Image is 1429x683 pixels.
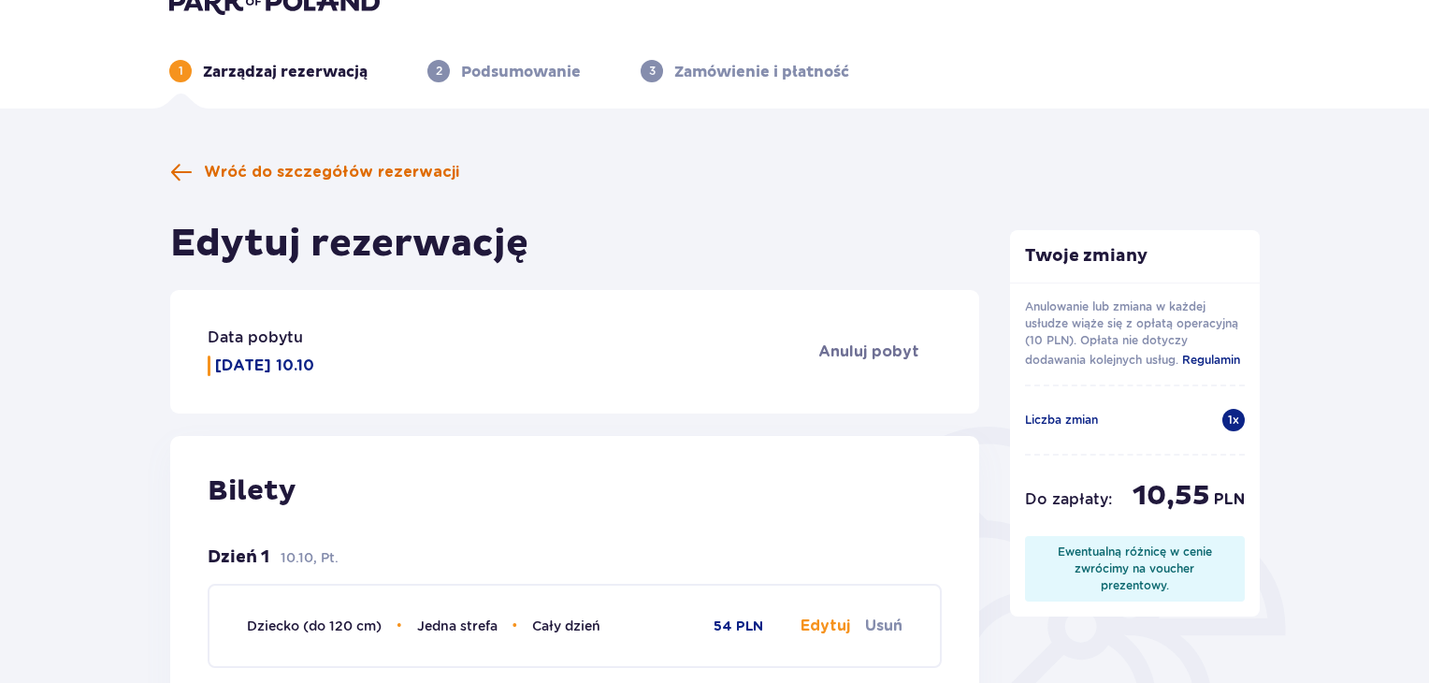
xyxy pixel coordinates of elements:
span: 10,55 [1133,478,1210,514]
div: 1 x [1222,409,1245,431]
span: • [397,617,402,635]
span: Anuluj pobyt [818,341,919,362]
span: Wróć do szczegółów rezerwacji [204,162,459,182]
div: 2Podsumowanie [427,60,581,82]
div: 1Zarządzaj rezerwacją [169,60,368,82]
div: 3Zamówienie i płatność [641,60,849,82]
p: Podsumowanie [461,62,581,82]
p: Liczba zmian [1025,412,1098,429]
p: 10.10, Pt. [281,548,339,567]
p: 2 [436,63,442,80]
span: Jedna strefa [417,618,498,633]
p: Anulowanie lub zmiana w każdej usłudze wiąże się z opłatą operacyjną (10 PLN). Opłata nie dotyczy... [1025,298,1246,370]
span: PLN [1214,489,1245,510]
a: Anuluj pobyt [818,341,942,362]
p: [DATE] 10.10 [215,356,314,376]
p: Zarządzaj rezerwacją [203,62,368,82]
span: Regulamin [1182,353,1240,367]
p: Bilety [208,473,942,509]
span: Cały dzień [532,618,600,633]
h1: Edytuj rezerwację [170,221,528,268]
p: Data pobytu [208,327,303,348]
span: • [512,617,518,635]
p: 1 [179,63,183,80]
span: Dziecko (do 120 cm) [247,618,382,633]
button: Edytuj [801,616,850,636]
a: Wróć do szczegółów rezerwacji [170,161,459,183]
p: 3 [649,63,656,80]
p: Do zapłaty : [1025,489,1112,510]
p: 54 PLN [714,618,763,636]
button: Usuń [865,616,902,636]
p: Dzień 1 [208,546,269,569]
div: Ewentualną różnicę w cenie zwrócimy na voucher prezentowy. [1040,544,1231,594]
p: Zamówienie i płatność [674,62,849,82]
a: Regulamin [1182,349,1240,370]
p: Twoje zmiany [1010,245,1261,268]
